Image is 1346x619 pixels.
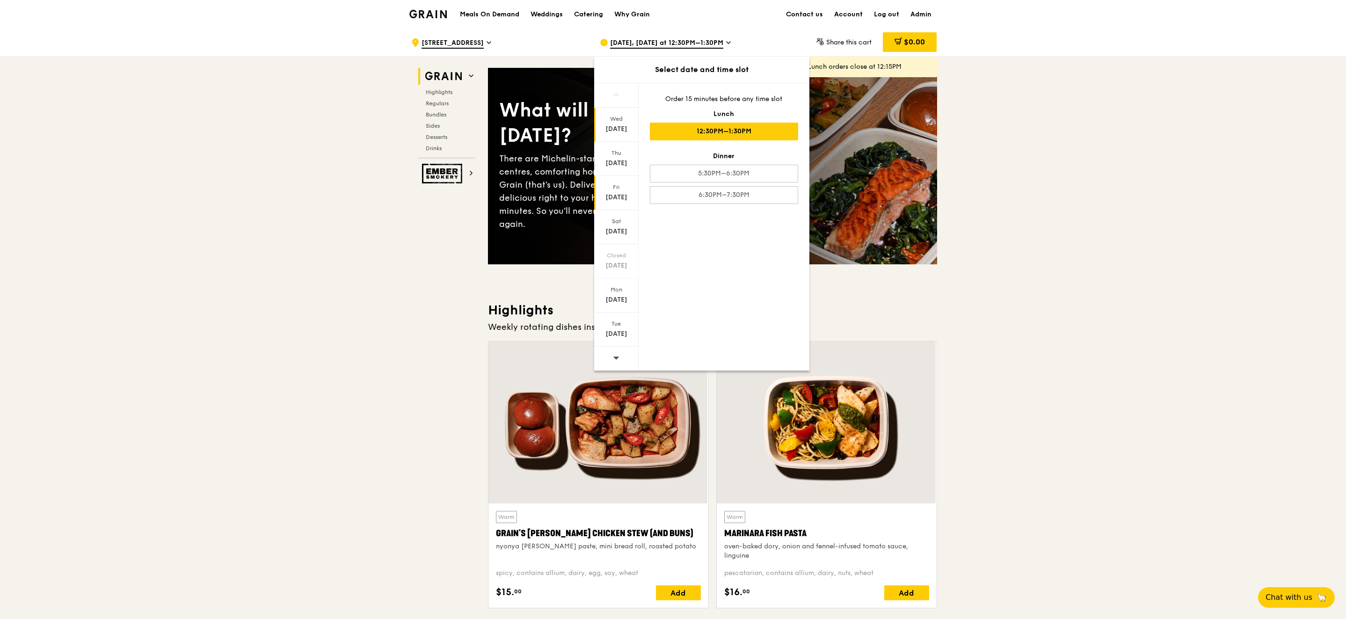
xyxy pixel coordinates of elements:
a: Log out [868,0,905,29]
div: [DATE] [596,159,637,168]
img: Ember Smokery web logo [422,164,465,183]
span: Drinks [426,145,442,152]
span: 00 [514,588,522,595]
span: [DATE], [DATE] at 12:30PM–1:30PM [610,38,723,49]
span: Desserts [426,134,447,140]
span: Chat with us [1266,592,1312,603]
div: Wed [596,115,637,123]
div: spicy, contains allium, dairy, egg, soy, wheat [496,568,701,578]
div: Sat [596,218,637,225]
div: 12:30PM–1:30PM [650,123,798,140]
div: Closed [596,252,637,259]
span: Sides [426,123,440,129]
div: There are Michelin-star restaurants, hawker centres, comforting home-cooked classics… and Grain (... [499,152,713,231]
span: Regulars [426,100,449,107]
div: Lunch orders close at 12:15PM [808,62,930,72]
div: Marinara Fish Pasta [724,527,929,540]
h3: Highlights [488,302,937,319]
div: 5:30PM–6:30PM [650,165,798,182]
div: Mon [596,286,637,293]
span: Bundles [426,111,446,118]
div: Warm [496,511,517,523]
div: [DATE] [596,193,637,202]
span: 00 [742,588,750,595]
span: $0.00 [904,37,925,46]
div: What will you eat [DATE]? [499,98,713,148]
a: Account [829,0,868,29]
a: Why Grain [609,0,655,29]
div: Select date and time slot [594,64,809,75]
button: Chat with us🦙 [1258,587,1335,608]
div: [DATE] [596,261,637,270]
div: Thu [596,149,637,157]
div: pescatarian, contains allium, dairy, nuts, wheat [724,568,929,578]
div: [DATE] [596,124,637,134]
div: Weddings [531,0,563,29]
img: Grain web logo [422,68,465,85]
div: Lunch [650,109,798,119]
div: [DATE] [596,227,637,236]
div: Weekly rotating dishes inspired by flavours from around the world. [488,320,937,334]
span: [STREET_ADDRESS] [422,38,484,49]
a: Weddings [525,0,568,29]
div: Add [884,585,929,600]
div: Tue [596,320,637,328]
span: $15. [496,585,514,599]
span: Share this cart [826,38,872,46]
h1: Meals On Demand [460,10,519,19]
div: Order 15 minutes before any time slot [650,95,798,104]
div: Catering [574,0,603,29]
div: 6:30PM–7:30PM [650,186,798,204]
img: Grain [409,10,447,18]
a: Admin [905,0,937,29]
span: Highlights [426,89,452,95]
a: Contact us [780,0,829,29]
div: nyonya [PERSON_NAME] paste, mini bread roll, roasted potato [496,542,701,551]
div: Add [656,585,701,600]
div: [DATE] [596,295,637,305]
div: Fri [596,183,637,191]
div: [DATE] [596,329,637,339]
a: Catering [568,0,609,29]
div: Grain's [PERSON_NAME] Chicken Stew (and buns) [496,527,701,540]
div: oven-baked dory, onion and fennel-infused tomato sauce, linguine [724,542,929,561]
div: Dinner [650,152,798,161]
div: Warm [724,511,745,523]
span: 🦙 [1316,592,1327,603]
span: $16. [724,585,742,599]
div: Why Grain [614,0,650,29]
